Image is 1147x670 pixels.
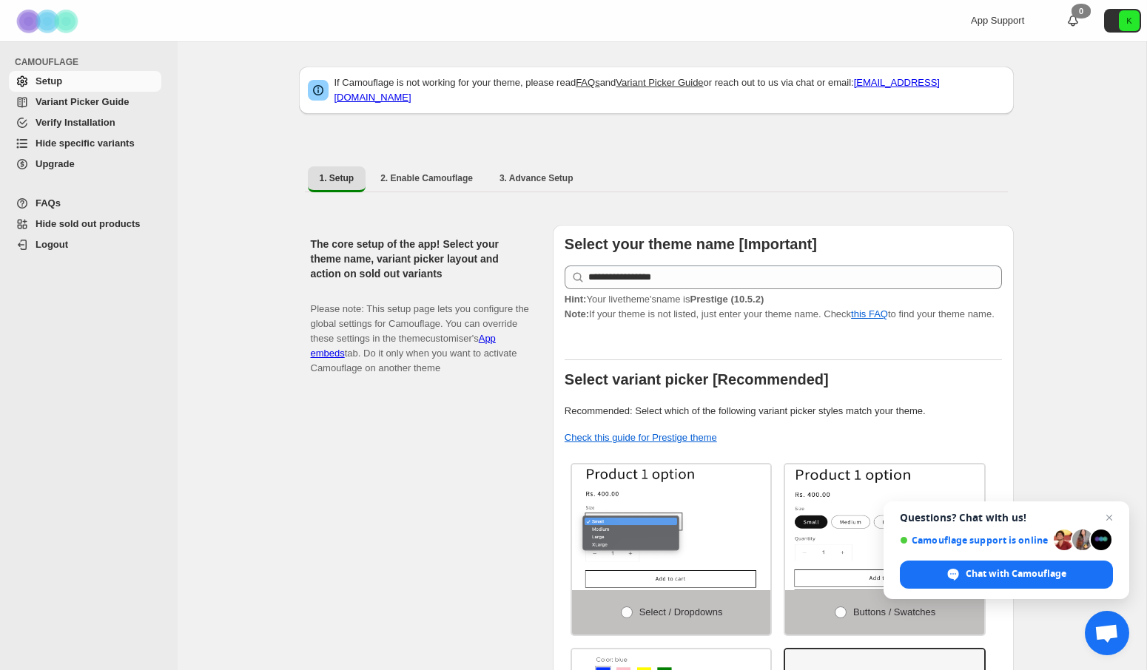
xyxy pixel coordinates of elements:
[565,404,1002,419] p: Recommended: Select which of the following variant picker styles match your theme.
[900,535,1049,546] span: Camouflage support is online
[9,193,161,214] a: FAQs
[9,133,161,154] a: Hide specific variants
[36,75,62,87] span: Setup
[36,138,135,149] span: Hide specific variants
[12,1,86,41] img: Camouflage
[565,292,1002,322] p: If your theme is not listed, just enter your theme name. Check to find your theme name.
[690,294,764,305] strong: Prestige (10.5.2)
[565,294,764,305] span: Your live theme's name is
[320,172,354,184] span: 1. Setup
[1066,13,1080,28] a: 0
[1104,9,1141,33] button: Avatar with initials K
[565,371,829,388] b: Select variant picker [Recommended]
[36,218,141,229] span: Hide sold out products
[9,112,161,133] a: Verify Installation
[565,294,587,305] strong: Hint:
[36,117,115,128] span: Verify Installation
[311,237,529,281] h2: The core setup of the app! Select your theme name, variant picker layout and action on sold out v...
[639,606,723,617] span: Select / Dropdowns
[966,567,1066,581] span: Chat with Camouflage
[9,234,161,255] a: Logout
[499,172,573,184] span: 3. Advance Setup
[380,172,473,184] span: 2. Enable Camouflage
[36,197,61,209] span: FAQs
[1072,4,1091,18] div: 0
[900,561,1113,589] span: Chat with Camouflage
[851,308,888,319] a: this FAQ
[9,71,161,92] a: Setup
[36,96,129,107] span: Variant Picker Guide
[785,464,984,590] img: Buttons / Swatches
[616,77,703,88] a: Variant Picker Guide
[900,512,1113,524] span: Questions? Chat with us!
[36,239,68,250] span: Logout
[572,464,771,590] img: Select / Dropdowns
[576,77,600,88] a: FAQs
[15,56,167,68] span: CAMOUFLAGE
[311,287,529,376] p: Please note: This setup page lets you configure the global settings for Camouflage. You can overr...
[565,236,817,252] b: Select your theme name [Important]
[853,606,935,617] span: Buttons / Swatches
[36,158,75,169] span: Upgrade
[9,214,161,234] a: Hide sold out products
[1085,611,1129,655] a: Open chat
[565,308,589,319] strong: Note:
[9,92,161,112] a: Variant Picker Guide
[334,75,1005,105] p: If Camouflage is not working for your theme, please read and or reach out to us via chat or email:
[1126,16,1132,25] text: K
[565,432,717,443] a: Check this guide for Prestige theme
[971,15,1024,26] span: App Support
[9,154,161,175] a: Upgrade
[1119,10,1140,31] span: Avatar with initials K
